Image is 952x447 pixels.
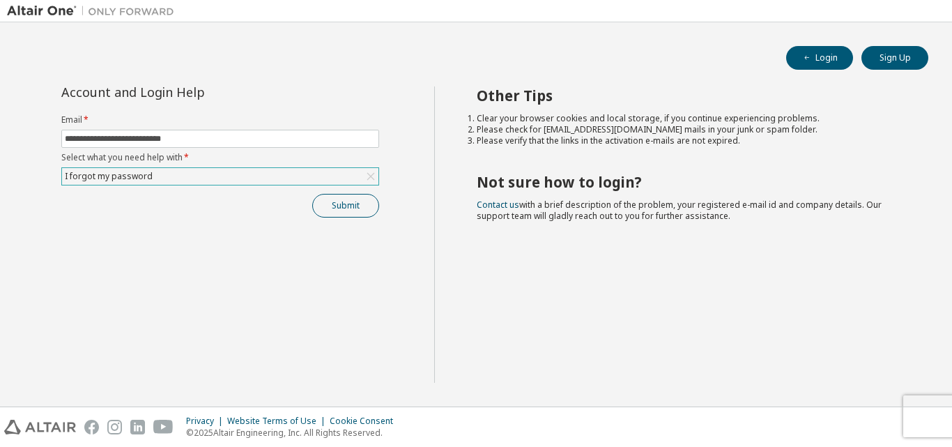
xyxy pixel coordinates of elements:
span: with a brief description of the problem, your registered e-mail id and company details. Our suppo... [477,199,882,222]
div: Website Terms of Use [227,416,330,427]
h2: Other Tips [477,86,904,105]
a: Contact us [477,199,519,211]
div: Cookie Consent [330,416,401,427]
div: I forgot my password [62,168,378,185]
img: altair_logo.svg [4,420,76,434]
li: Please verify that the links in the activation e-mails are not expired. [477,135,904,146]
img: facebook.svg [84,420,99,434]
li: Clear your browser cookies and local storage, if you continue experiencing problems. [477,113,904,124]
label: Select what you need help with [61,152,379,163]
img: linkedin.svg [130,420,145,434]
img: instagram.svg [107,420,122,434]
li: Please check for [EMAIL_ADDRESS][DOMAIN_NAME] mails in your junk or spam folder. [477,124,904,135]
img: Altair One [7,4,181,18]
p: © 2025 Altair Engineering, Inc. All Rights Reserved. [186,427,401,439]
div: I forgot my password [63,169,155,184]
div: Privacy [186,416,227,427]
label: Email [61,114,379,126]
button: Login [786,46,853,70]
img: youtube.svg [153,420,174,434]
h2: Not sure how to login? [477,173,904,191]
div: Account and Login Help [61,86,316,98]
button: Submit [312,194,379,218]
button: Sign Up [861,46,928,70]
